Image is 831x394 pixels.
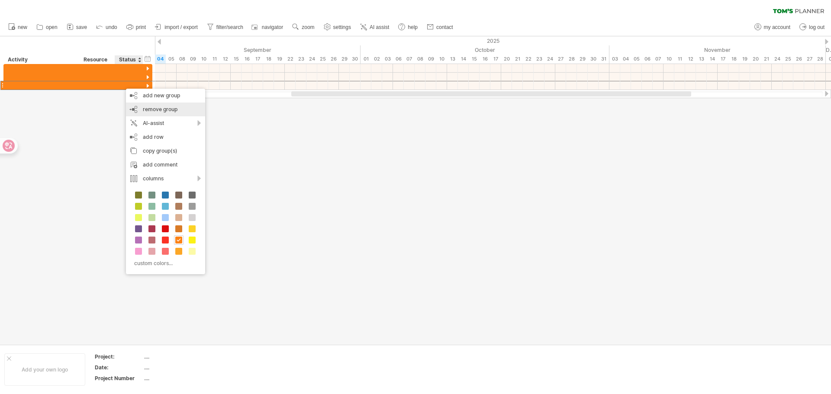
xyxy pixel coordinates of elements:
div: Tuesday, 14 October 2025 [458,54,469,64]
div: Tuesday, 25 November 2025 [783,54,793,64]
span: remove group [143,106,177,112]
div: Tuesday, 7 October 2025 [404,54,415,64]
a: undo [94,22,120,33]
a: help [396,22,420,33]
span: import / export [164,24,198,30]
div: copy group(s) [126,144,205,158]
div: custom colors... [130,257,198,269]
div: Tuesday, 21 October 2025 [512,54,523,64]
div: Monday, 27 October 2025 [555,54,566,64]
div: Friday, 3 October 2025 [382,54,393,64]
div: Thursday, 13 November 2025 [696,54,707,64]
span: open [46,24,58,30]
div: Status [119,55,138,64]
span: contact [436,24,453,30]
div: Monday, 15 September 2025 [231,54,242,64]
a: my account [752,22,793,33]
span: AI assist [370,24,389,30]
div: Activity [8,55,74,64]
div: .... [144,364,217,371]
div: Project Number [95,375,142,382]
div: Date: [95,364,142,371]
span: help [408,24,418,30]
div: Thursday, 9 October 2025 [425,54,436,64]
a: zoom [290,22,317,33]
div: Thursday, 18 September 2025 [263,54,274,64]
div: add new group [126,89,205,103]
div: Wednesday, 8 October 2025 [415,54,425,64]
div: Friday, 19 September 2025 [274,54,285,64]
div: Thursday, 20 November 2025 [750,54,761,64]
div: Monday, 6 October 2025 [393,54,404,64]
div: Friday, 14 November 2025 [707,54,718,64]
div: Thursday, 6 November 2025 [642,54,653,64]
div: Friday, 26 September 2025 [328,54,339,64]
div: Wednesday, 12 November 2025 [685,54,696,64]
span: new [18,24,27,30]
div: Monday, 22 September 2025 [285,54,296,64]
div: October 2025 [361,45,609,54]
div: Thursday, 25 September 2025 [317,54,328,64]
span: save [76,24,87,30]
span: filter/search [216,24,243,30]
div: Friday, 12 September 2025 [220,54,231,64]
a: contact [425,22,456,33]
div: AI-assist [126,116,205,130]
a: navigator [250,22,286,33]
a: print [124,22,148,33]
div: Project: [95,353,142,360]
div: Friday, 17 October 2025 [490,54,501,64]
div: Tuesday, 28 October 2025 [566,54,577,64]
div: Thursday, 11 September 2025 [209,54,220,64]
div: Thursday, 4 September 2025 [155,54,166,64]
a: log out [797,22,827,33]
div: Wednesday, 24 September 2025 [306,54,317,64]
span: zoom [302,24,314,30]
div: Monday, 29 September 2025 [339,54,350,64]
div: Tuesday, 4 November 2025 [620,54,631,64]
div: Wednesday, 19 November 2025 [739,54,750,64]
div: Thursday, 27 November 2025 [804,54,815,64]
div: Wednesday, 29 October 2025 [577,54,588,64]
span: undo [106,24,117,30]
div: Monday, 17 November 2025 [718,54,728,64]
span: settings [333,24,351,30]
span: log out [809,24,825,30]
div: Wednesday, 26 November 2025 [793,54,804,64]
div: Friday, 31 October 2025 [599,54,609,64]
a: settings [322,22,354,33]
div: Thursday, 2 October 2025 [371,54,382,64]
div: Friday, 24 October 2025 [544,54,555,64]
div: Monday, 3 November 2025 [609,54,620,64]
span: print [136,24,146,30]
div: Thursday, 23 October 2025 [534,54,544,64]
a: open [34,22,60,33]
div: Monday, 10 November 2025 [664,54,674,64]
a: import / export [153,22,200,33]
span: navigator [262,24,283,30]
div: Tuesday, 11 November 2025 [674,54,685,64]
div: Tuesday, 9 September 2025 [187,54,198,64]
div: Tuesday, 18 November 2025 [728,54,739,64]
div: .... [144,375,217,382]
a: filter/search [205,22,246,33]
div: Friday, 21 November 2025 [761,54,772,64]
div: Friday, 10 October 2025 [436,54,447,64]
div: Add your own logo [4,353,85,386]
div: Monday, 13 October 2025 [447,54,458,64]
div: .... [144,353,217,360]
div: November 2025 [609,45,826,54]
a: save [64,22,90,33]
div: Monday, 24 November 2025 [772,54,783,64]
div: Wednesday, 5 November 2025 [631,54,642,64]
div: Friday, 7 November 2025 [653,54,664,64]
div: add row [126,130,205,144]
div: Thursday, 16 October 2025 [480,54,490,64]
a: new [6,22,30,33]
div: Tuesday, 23 September 2025 [296,54,306,64]
div: Wednesday, 22 October 2025 [523,54,534,64]
div: Tuesday, 16 September 2025 [242,54,252,64]
div: September 2025 [122,45,361,54]
div: add comment [126,158,205,172]
div: Wednesday, 15 October 2025 [469,54,480,64]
